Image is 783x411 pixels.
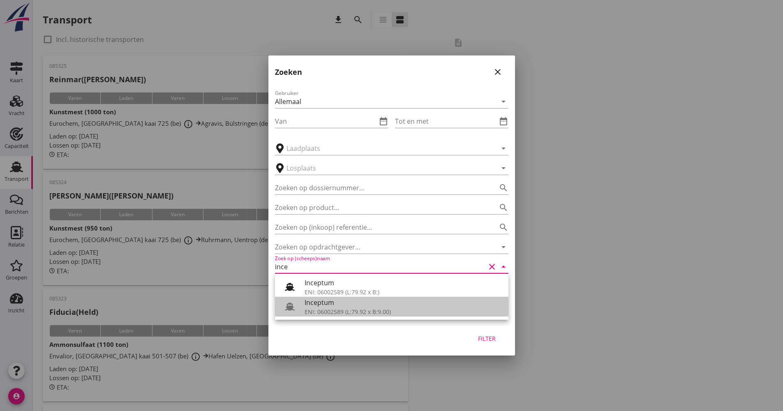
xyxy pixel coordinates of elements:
[275,67,302,78] h2: Zoeken
[499,163,508,173] i: arrow_drop_down
[305,307,502,316] div: ENI: 06002589 (L:79.92 x B:9.00)
[286,162,485,175] input: Losplaats
[275,181,485,194] input: Zoeken op dossiernummer...
[395,115,497,128] input: Tot en met
[275,221,485,234] input: Zoeken op (inkoop) referentie…
[499,183,508,193] i: search
[499,262,508,272] i: arrow_drop_down
[499,222,508,232] i: search
[275,240,485,254] input: Zoeken op opdrachtgever...
[275,98,301,105] div: Allemaal
[275,260,485,273] input: Zoek op (scheeps)naam
[476,334,499,343] div: Filter
[286,142,485,155] input: Laadplaats
[305,288,502,296] div: ENI: 06002589 (L:79.92 x B:)
[275,115,377,128] input: Van
[499,242,508,252] i: arrow_drop_down
[499,116,508,126] i: date_range
[499,97,508,106] i: arrow_drop_down
[305,278,502,288] div: Inceptum
[379,116,388,126] i: date_range
[493,67,503,77] i: close
[305,298,502,307] div: Inceptum
[499,203,508,212] i: search
[499,143,508,153] i: arrow_drop_down
[487,262,497,272] i: clear
[469,331,505,346] button: Filter
[275,201,485,214] input: Zoeken op product...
